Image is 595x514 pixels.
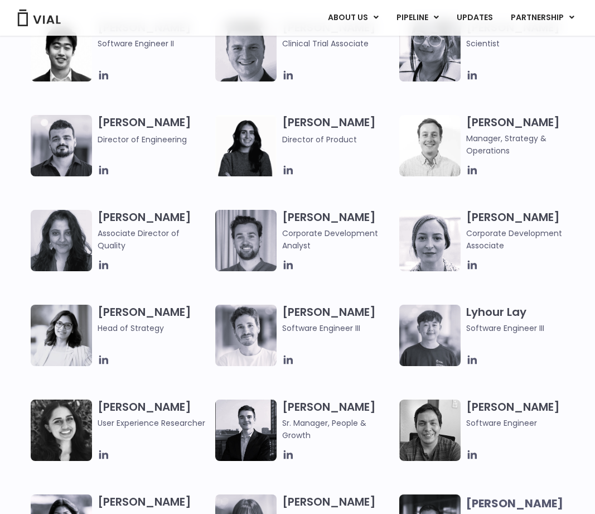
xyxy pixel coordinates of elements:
[282,210,394,252] h3: [PERSON_NAME]
[98,400,210,429] h3: [PERSON_NAME]
[466,227,578,252] span: Corporate Development Associate
[466,496,563,511] b: [PERSON_NAME]
[98,227,210,252] span: Associate Director of Quality
[282,115,394,146] h3: [PERSON_NAME]
[466,210,578,252] h3: [PERSON_NAME]
[215,20,277,81] img: Headshot of smiling man named Collin
[31,210,92,271] img: Headshot of smiling woman named Bhavika
[282,227,394,252] span: Corporate Development Analyst
[31,305,92,366] img: Image of smiling woman named Pree
[319,8,387,27] a: ABOUT USMenu Toggle
[98,37,210,50] span: Software Engineer II
[282,417,394,441] span: Sr. Manager, People & Growth
[466,115,578,157] h3: [PERSON_NAME]
[282,305,394,334] h3: [PERSON_NAME]
[399,20,461,81] img: Headshot of smiling woman named Anjali
[31,115,92,176] img: Igor
[388,8,447,27] a: PIPELINEMenu Toggle
[502,8,583,27] a: PARTNERSHIPMenu Toggle
[98,115,210,146] h3: [PERSON_NAME]
[215,305,277,366] img: Headshot of smiling man named Fran
[31,400,92,461] img: Mehtab Bhinder
[466,417,578,429] span: Software Engineer
[17,9,61,26] img: Vial Logo
[31,20,92,81] img: Jason Zhang
[282,322,394,334] span: Software Engineer III
[466,132,578,157] span: Manager, Strategy & Operations
[399,305,461,366] img: Ly
[215,400,277,461] img: Smiling man named Owen
[98,305,210,334] h3: [PERSON_NAME]
[98,210,210,252] h3: [PERSON_NAME]
[399,210,461,271] img: Headshot of smiling woman named Beatrice
[98,417,210,429] span: User Experience Researcher
[466,37,578,50] span: Scientist
[466,400,578,429] h3: [PERSON_NAME]
[282,37,394,50] span: Clinical Trial Associate
[466,322,578,334] span: Software Engineer III
[399,400,461,461] img: A black and white photo of a man smiling, holding a vial.
[466,305,578,334] h3: Lyhour Lay
[282,134,357,145] span: Director of Product
[399,115,461,176] img: Kyle Mayfield
[448,8,501,27] a: UPDATES
[282,400,394,441] h3: [PERSON_NAME]
[215,210,277,271] img: Image of smiling man named Thomas
[98,322,210,334] span: Head of Strategy
[215,115,277,176] img: Smiling woman named Ira
[98,134,187,145] span: Director of Engineering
